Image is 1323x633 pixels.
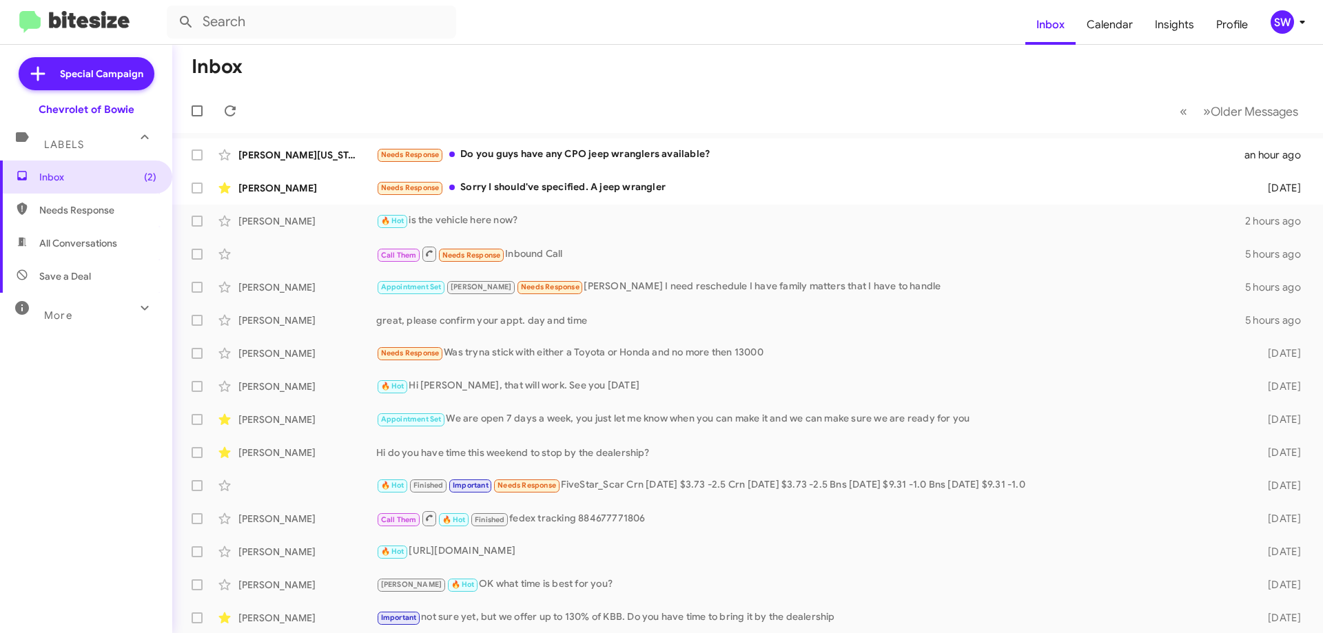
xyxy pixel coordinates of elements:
[238,446,376,459] div: [PERSON_NAME]
[451,580,475,589] span: 🔥 Hot
[442,515,466,524] span: 🔥 Hot
[381,415,442,424] span: Appointment Set
[381,580,442,589] span: [PERSON_NAME]
[1246,446,1312,459] div: [DATE]
[376,213,1245,229] div: is the vehicle here now?
[376,378,1246,394] div: Hi [PERSON_NAME], that will work. See you [DATE]
[1172,97,1306,125] nav: Page navigation example
[238,346,376,360] div: [PERSON_NAME]
[39,203,156,217] span: Needs Response
[39,269,91,283] span: Save a Deal
[521,282,580,291] span: Needs Response
[1144,5,1205,45] a: Insights
[1246,181,1312,195] div: [DATE]
[238,313,376,327] div: [PERSON_NAME]
[376,446,1246,459] div: Hi do you have time this weekend to stop by the dealership?
[1246,413,1312,426] div: [DATE]
[44,309,72,322] span: More
[442,251,501,260] span: Needs Response
[376,510,1246,527] div: fedex tracking 884677771806
[376,345,1246,361] div: Was tryna stick with either a Toyota or Honda and no more then 13000
[238,512,376,526] div: [PERSON_NAME]
[39,103,134,116] div: Chevrolet of Bowie
[381,183,440,192] span: Needs Response
[1171,97,1196,125] button: Previous
[376,610,1246,625] div: not sure yet, but we offer up to 130% of KBB. Do you have time to bring it by the dealership
[1245,280,1312,294] div: 5 hours ago
[1205,5,1259,45] a: Profile
[376,313,1245,327] div: great, please confirm your appt. day and time
[376,180,1246,196] div: Sorry I should've specified. A jeep wrangler
[1076,5,1144,45] a: Calendar
[1195,97,1306,125] button: Next
[381,547,404,556] span: 🔥 Hot
[376,245,1245,262] div: Inbound Call
[498,481,556,490] span: Needs Response
[376,477,1246,493] div: FiveStar_Scar Crn [DATE] $3.73 -2.5 Crn [DATE] $3.73 -2.5 Bns [DATE] $9.31 -1.0 Bns [DATE] $9.31 ...
[238,611,376,625] div: [PERSON_NAME]
[1246,346,1312,360] div: [DATE]
[1259,10,1308,34] button: SW
[1271,10,1294,34] div: SW
[1246,611,1312,625] div: [DATE]
[192,56,243,78] h1: Inbox
[1246,578,1312,592] div: [DATE]
[1244,148,1312,162] div: an hour ago
[376,543,1246,559] div: [URL][DOMAIN_NAME]
[238,280,376,294] div: [PERSON_NAME]
[167,6,456,39] input: Search
[238,578,376,592] div: [PERSON_NAME]
[381,282,442,291] span: Appointment Set
[1025,5,1076,45] a: Inbox
[19,57,154,90] a: Special Campaign
[1180,103,1187,120] span: «
[475,515,505,524] span: Finished
[1203,103,1211,120] span: »
[1246,380,1312,393] div: [DATE]
[238,214,376,228] div: [PERSON_NAME]
[381,216,404,225] span: 🔥 Hot
[238,413,376,426] div: [PERSON_NAME]
[453,481,489,490] span: Important
[144,170,156,184] span: (2)
[376,279,1245,295] div: [PERSON_NAME] I need reschedule I have family matters that I have to handle
[1246,479,1312,492] div: [DATE]
[376,147,1244,163] div: Do you guys have any CPO jeep wranglers available?
[381,251,417,260] span: Call Them
[381,349,440,357] span: Needs Response
[381,613,417,622] span: Important
[1245,247,1312,261] div: 5 hours ago
[381,481,404,490] span: 🔥 Hot
[376,411,1246,427] div: We are open 7 days a week, you just let me know when you can make it and we can make sure we are ...
[1211,104,1298,119] span: Older Messages
[238,181,376,195] div: [PERSON_NAME]
[39,236,117,250] span: All Conversations
[1245,313,1312,327] div: 5 hours ago
[381,382,404,391] span: 🔥 Hot
[60,67,143,81] span: Special Campaign
[238,148,376,162] div: [PERSON_NAME][US_STATE]
[381,150,440,159] span: Needs Response
[381,515,417,524] span: Call Them
[451,282,512,291] span: [PERSON_NAME]
[39,170,156,184] span: Inbox
[238,545,376,559] div: [PERSON_NAME]
[1246,512,1312,526] div: [DATE]
[238,380,376,393] div: [PERSON_NAME]
[413,481,444,490] span: Finished
[1245,214,1312,228] div: 2 hours ago
[1246,545,1312,559] div: [DATE]
[44,138,84,151] span: Labels
[376,577,1246,592] div: OK what time is best for you?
